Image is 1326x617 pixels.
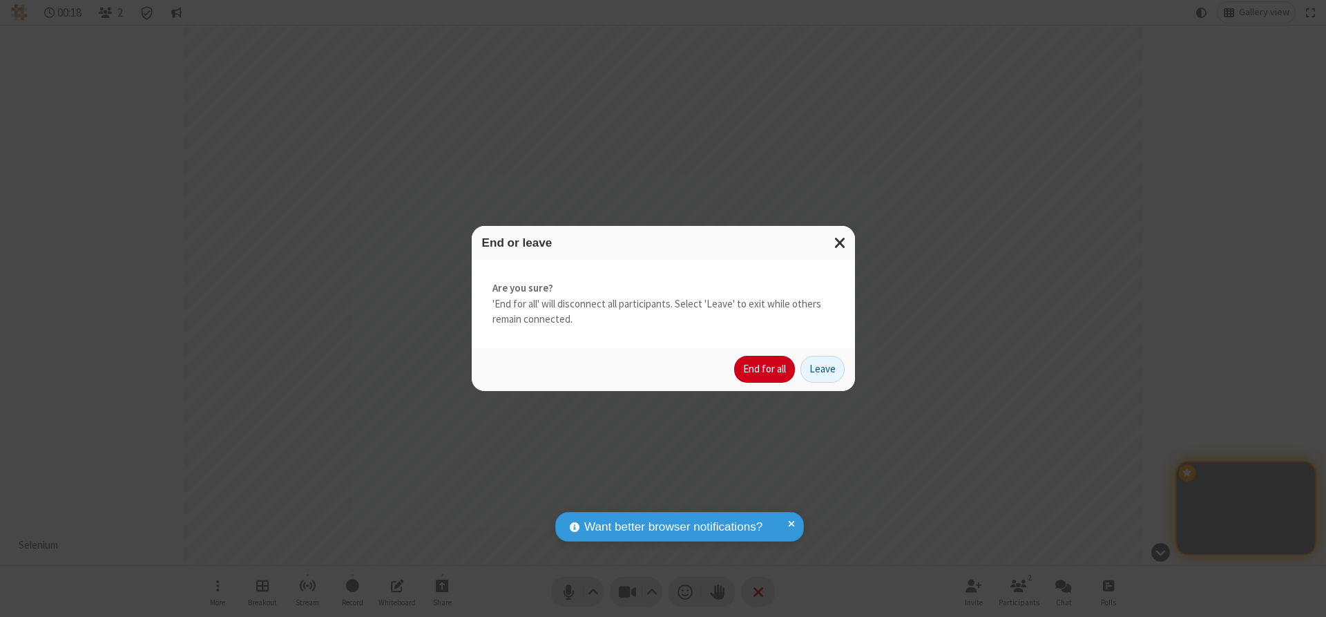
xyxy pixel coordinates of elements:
strong: Are you sure? [492,281,834,296]
button: End for all [734,356,795,383]
div: 'End for all' will disconnect all participants. Select 'Leave' to exit while others remain connec... [472,260,855,348]
button: Close modal [826,226,855,260]
button: Leave [800,356,845,383]
h3: End or leave [482,236,845,249]
span: Want better browser notifications? [584,518,762,536]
